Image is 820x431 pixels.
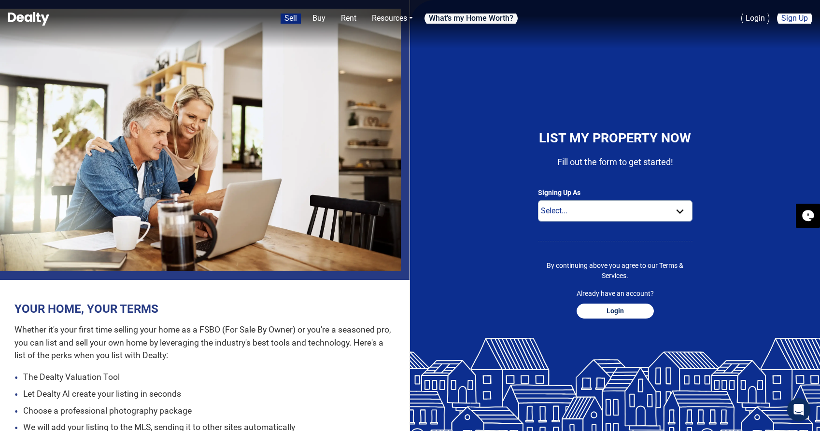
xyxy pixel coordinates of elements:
div: Open Intercom Messenger [787,398,810,421]
li: Let Dealty AI create your listing in seconds [14,388,395,400]
li: Choose a professional photography package [14,405,395,417]
h4: LIST MY PROPERTY NOW [538,130,693,146]
a: Resources [368,9,417,28]
h2: YOUR HOME, YOUR TERMS [14,302,395,316]
iframe: BigID CMP Widget [5,402,34,431]
p: Whether it's your first time selling your home as a FSBO (For Sale By Owner) or you're a seasoned... [14,323,395,361]
p: Fill out the form to get started! [538,155,693,168]
a: Login [741,8,769,28]
li: The Dealty Valuation Tool [14,371,395,383]
a: What's my Home Worth? [424,11,518,26]
a: Sign Up [777,8,812,28]
a: Rent [337,9,360,28]
a: Buy [309,9,329,28]
button: Login [577,304,654,319]
p: By continuing above you agree to our . [538,261,693,281]
label: Signing Up As [538,188,693,198]
img: Dealty - Buy, Sell & Rent Homes [8,12,49,26]
a: Sell [281,9,301,28]
p: Already have an account? [577,289,654,299]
